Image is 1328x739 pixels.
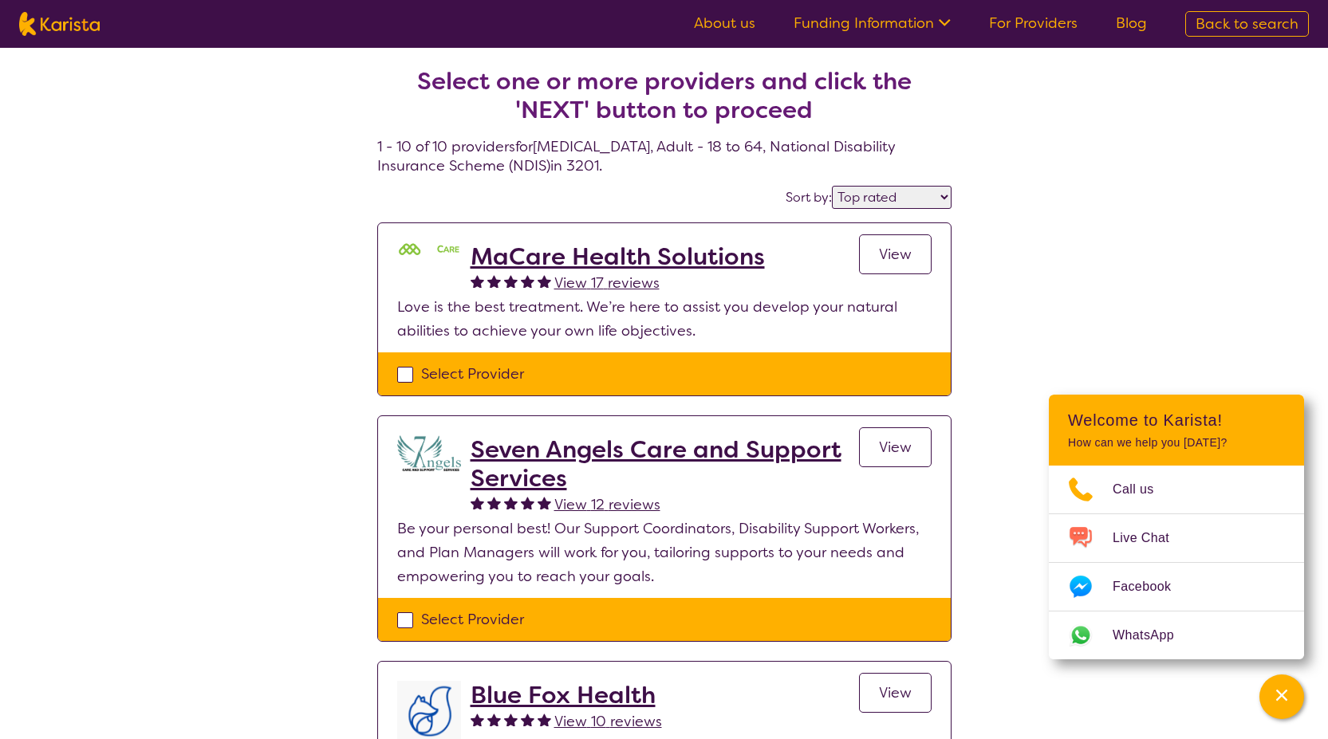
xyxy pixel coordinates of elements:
img: fullstar [504,274,518,288]
a: Funding Information [794,14,951,33]
img: fullstar [538,496,551,509]
span: View [879,245,912,264]
a: View 12 reviews [554,493,660,517]
img: fullstar [521,713,534,726]
p: How can we help you [DATE]? [1068,436,1285,450]
a: Seven Angels Care and Support Services [471,435,859,493]
a: View 17 reviews [554,271,660,295]
span: View [879,683,912,702]
img: fullstar [487,274,501,288]
label: Sort by: [786,189,832,206]
img: Karista logo [19,12,100,36]
img: fullstar [471,496,484,509]
img: mgttalrdbt23wl6urpfy.png [397,242,461,258]
a: View [859,673,932,713]
a: View [859,427,932,467]
p: Be your personal best! Our Support Coordinators, Disability Support Workers, and Plan Managers wi... [397,517,932,588]
h4: 1 - 10 of 10 providers for [MEDICAL_DATA] , Adult - 18 to 64 , National Disability Insurance Sche... [377,29,952,175]
p: Love is the best treatment. We’re here to assist you develop your natural abilities to achieve yo... [397,295,932,343]
a: For Providers [989,14,1078,33]
a: About us [694,14,755,33]
span: View [879,438,912,457]
img: fullstar [538,274,551,288]
span: View 17 reviews [554,273,660,293]
span: Facebook [1113,575,1190,599]
img: fullstar [471,713,484,726]
img: fullstar [521,496,534,509]
h2: Welcome to Karista! [1068,411,1285,430]
span: View 10 reviews [554,712,662,731]
a: View 10 reviews [554,710,662,733]
img: fullstar [487,496,501,509]
a: Web link opens in a new tab. [1049,611,1304,659]
a: View [859,234,932,274]
img: fullstar [538,713,551,726]
a: Blog [1116,14,1147,33]
span: Live Chat [1113,526,1188,550]
span: WhatsApp [1113,623,1193,647]
a: Blue Fox Health [471,681,662,710]
img: lugdbhoacugpbhbgex1l.png [397,435,461,471]
span: View 12 reviews [554,495,660,514]
img: fullstar [487,713,501,726]
a: MaCare Health Solutions [471,242,765,271]
span: Back to search [1196,14,1298,33]
img: fullstar [471,274,484,288]
div: Channel Menu [1049,395,1304,659]
ul: Choose channel [1049,466,1304,659]
img: fullstar [521,274,534,288]
img: fullstar [504,496,518,509]
span: Call us [1113,478,1173,501]
h2: Select one or more providers and click the 'NEXT' button to proceed [396,67,932,124]
img: fullstar [504,713,518,726]
button: Channel Menu [1259,674,1304,719]
a: Back to search [1185,11,1309,37]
